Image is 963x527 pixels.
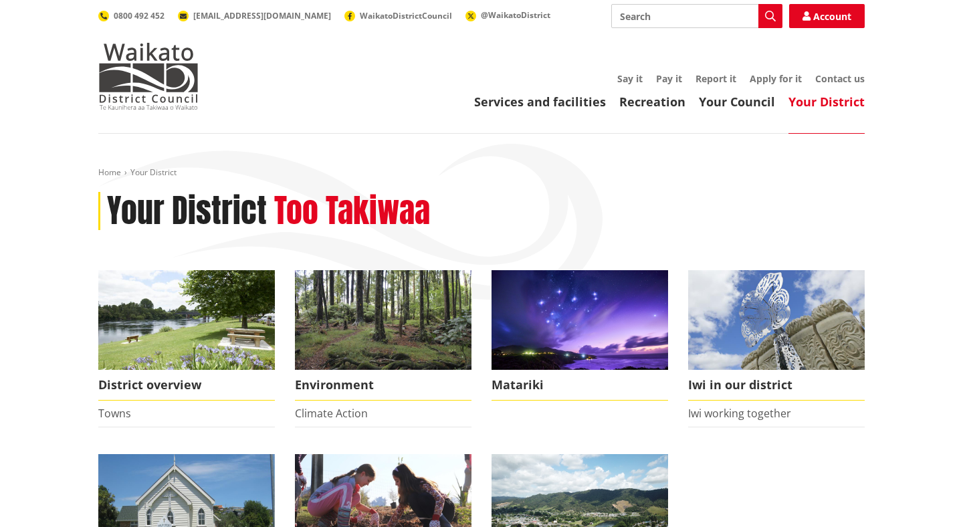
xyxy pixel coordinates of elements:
span: [EMAIL_ADDRESS][DOMAIN_NAME] [193,10,331,21]
span: WaikatoDistrictCouncil [360,10,452,21]
a: Contact us [815,72,865,85]
h2: Too Takiwaa [274,192,430,231]
input: Search input [611,4,782,28]
img: Turangawaewae Ngaruawahia [688,270,865,370]
span: 0800 492 452 [114,10,165,21]
span: Your District [130,167,177,178]
a: Say it [617,72,643,85]
span: Iwi in our district [688,370,865,401]
h1: Your District [107,192,267,231]
a: Iwi working together [688,406,791,421]
a: Climate Action [295,406,368,421]
a: Account [789,4,865,28]
img: Matariki over Whiaangaroa [492,270,668,370]
span: @WaikatoDistrict [481,9,550,21]
img: Waikato District Council - Te Kaunihera aa Takiwaa o Waikato [98,43,199,110]
a: Towns [98,406,131,421]
a: Services and facilities [474,94,606,110]
a: 0800 492 452 [98,10,165,21]
span: Matariki [492,370,668,401]
a: @WaikatoDistrict [465,9,550,21]
a: Home [98,167,121,178]
a: Environment [295,270,471,401]
img: Ngaruawahia 0015 [98,270,275,370]
img: biodiversity- Wright's Bush_16x9 crop [295,270,471,370]
a: Recreation [619,94,685,110]
a: Matariki [492,270,668,401]
a: Ngaruawahia 0015 District overview [98,270,275,401]
span: Environment [295,370,471,401]
span: District overview [98,370,275,401]
a: Your Council [699,94,775,110]
a: WaikatoDistrictCouncil [344,10,452,21]
a: Apply for it [750,72,802,85]
nav: breadcrumb [98,167,865,179]
a: Turangawaewae Ngaruawahia Iwi in our district [688,270,865,401]
a: Your District [788,94,865,110]
a: Report it [695,72,736,85]
a: [EMAIL_ADDRESS][DOMAIN_NAME] [178,10,331,21]
a: Pay it [656,72,682,85]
